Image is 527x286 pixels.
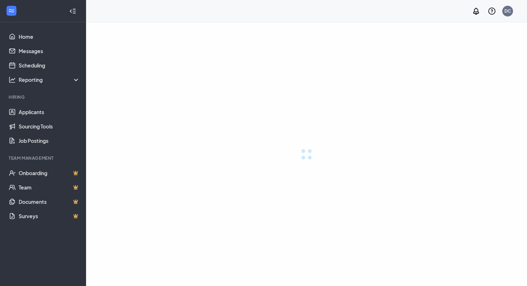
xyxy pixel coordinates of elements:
[69,8,76,15] svg: Collapse
[19,180,80,194] a: TeamCrown
[8,7,15,14] svg: WorkstreamLogo
[19,166,80,180] a: OnboardingCrown
[19,119,80,133] a: Sourcing Tools
[9,76,16,83] svg: Analysis
[19,105,80,119] a: Applicants
[504,8,511,14] div: DC
[19,209,80,223] a: SurveysCrown
[488,7,496,15] svg: QuestionInfo
[19,194,80,209] a: DocumentsCrown
[472,7,480,15] svg: Notifications
[19,76,80,83] div: Reporting
[19,44,80,58] a: Messages
[19,58,80,72] a: Scheduling
[19,133,80,148] a: Job Postings
[9,94,79,100] div: Hiring
[9,155,79,161] div: Team Management
[19,29,80,44] a: Home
